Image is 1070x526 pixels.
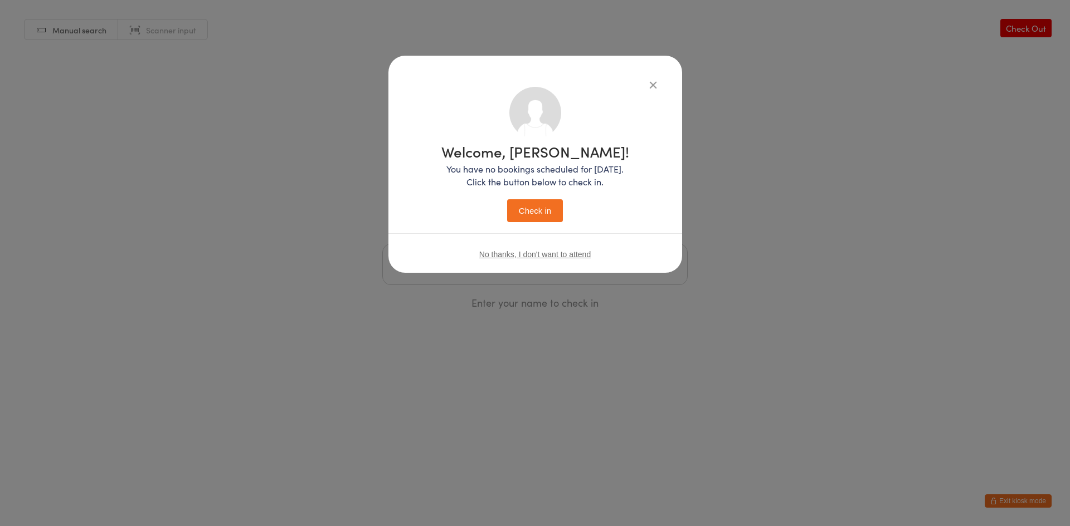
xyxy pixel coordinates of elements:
p: You have no bookings scheduled for [DATE]. Click the button below to check in. [441,163,629,188]
h1: Welcome, [PERSON_NAME]! [441,144,629,159]
button: Check in [507,199,563,222]
button: No thanks, I don't want to attend [479,250,591,259]
img: no_photo.png [509,87,561,139]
